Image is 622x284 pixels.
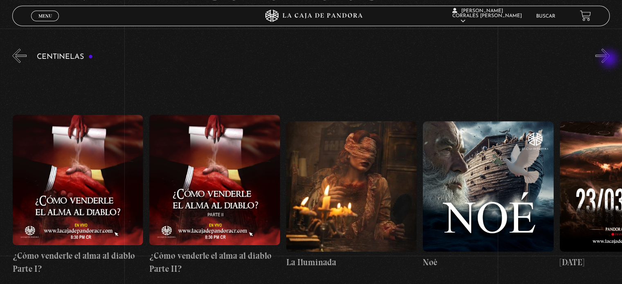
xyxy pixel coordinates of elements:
[536,14,555,19] a: Buscar
[286,256,417,269] h4: La Iluminada
[12,49,27,63] button: Previous
[595,49,610,63] button: Next
[452,9,522,24] span: [PERSON_NAME] Corrales [PERSON_NAME]
[13,249,143,275] h4: ¿Cómo venderle el alma al diablo Parte I?
[423,256,553,269] h4: Noé
[38,13,52,18] span: Menu
[37,53,93,61] h3: Centinelas
[36,20,55,26] span: Cerrar
[149,249,280,275] h4: ¿Cómo venderle el alma al diablo Parte II?
[580,10,591,21] a: View your shopping cart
